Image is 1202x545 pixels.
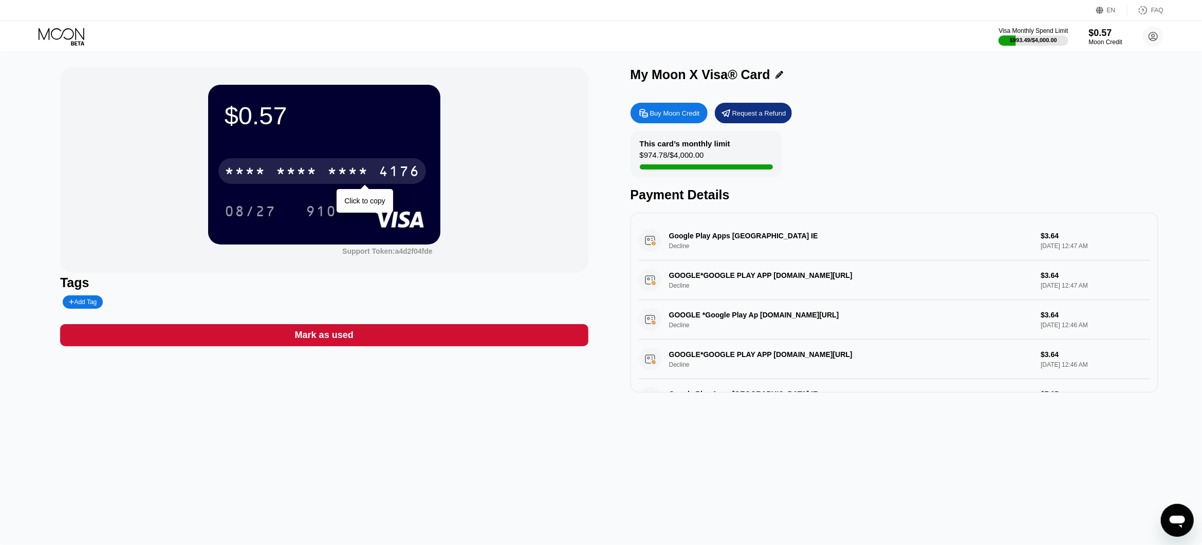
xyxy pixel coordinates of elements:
div: $974.78 / $4,000.00 [640,151,704,164]
div: $993.49 / $4,000.00 [1010,37,1057,43]
div: Visa Monthly Spend Limit$993.49/$4,000.00 [998,27,1068,46]
div: Support Token: a4d2f04fde [342,247,433,255]
div: My Moon X Visa® Card [631,67,770,82]
div: EN [1096,5,1127,15]
div: Payment Details [631,187,1159,202]
div: Visa Monthly Spend Limit [998,27,1068,34]
div: Add Tag [63,295,103,309]
div: Buy Moon Credit [650,109,700,118]
div: 08/27 [217,198,284,224]
div: $0.57 [225,101,424,130]
div: FAQ [1151,7,1163,14]
div: $0.57Moon Credit [1089,28,1122,46]
div: Add Tag [69,298,97,306]
div: Tags [60,275,588,290]
div: Moon Credit [1089,39,1122,46]
div: Click to copy [344,197,385,205]
div: 910 [298,198,344,224]
div: 4176 [379,164,420,181]
div: EN [1107,7,1116,14]
div: This card’s monthly limit [640,139,730,148]
div: FAQ [1127,5,1163,15]
div: Mark as used [295,329,354,341]
div: $0.57 [1089,28,1122,39]
div: Request a Refund [715,103,792,123]
div: Buy Moon Credit [631,103,708,123]
div: Support Token:a4d2f04fde [342,247,433,255]
div: Mark as used [60,324,588,346]
iframe: Schaltfläche zum Öffnen des Messaging-Fensters; Konversation läuft [1161,504,1194,537]
div: 910 [306,204,337,221]
div: Request a Refund [732,109,786,118]
div: 08/27 [225,204,276,221]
